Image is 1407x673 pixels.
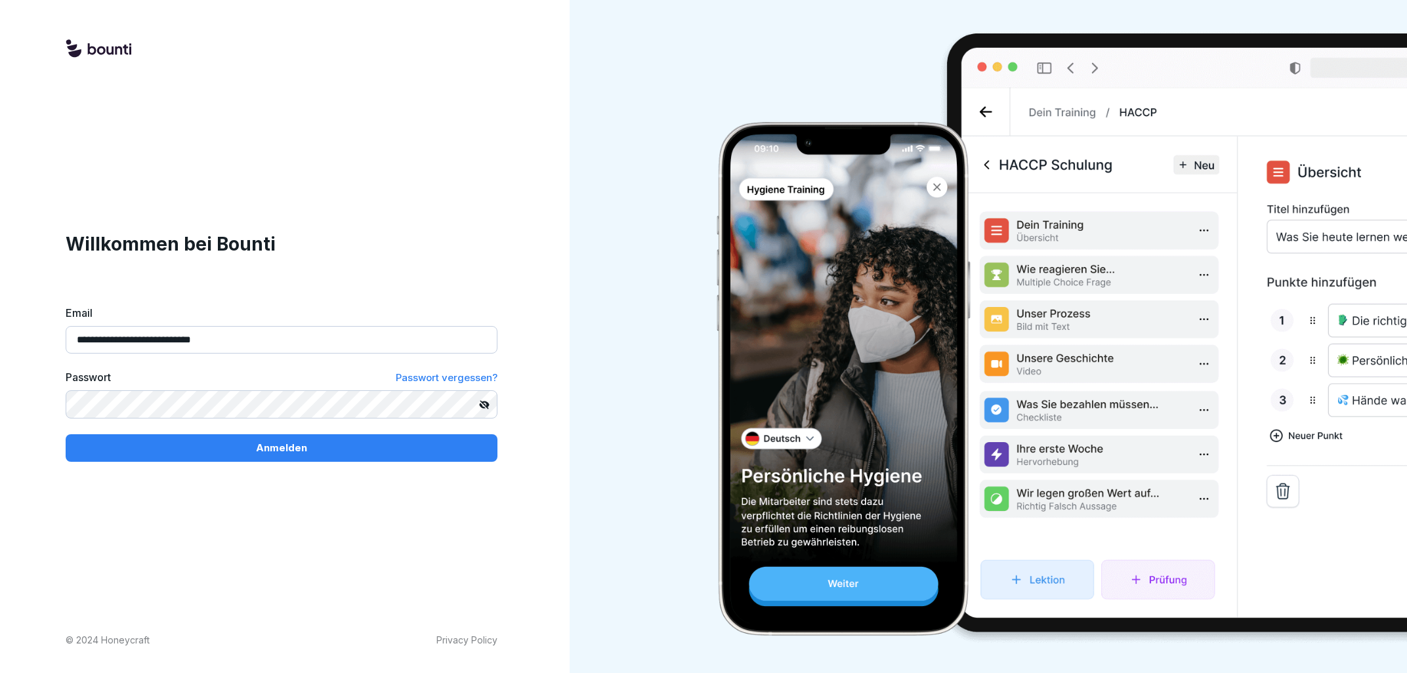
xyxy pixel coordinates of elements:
a: Passwort vergessen? [396,369,497,386]
p: Anmelden [256,441,307,455]
img: logo.svg [66,39,131,59]
label: Passwort [66,369,111,386]
span: Passwort vergessen? [396,371,497,384]
a: Privacy Policy [436,633,497,647]
label: Email [66,305,497,321]
p: © 2024 Honeycraft [66,633,150,647]
h1: Willkommen bei Bounti [66,230,497,258]
button: Anmelden [66,434,497,462]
